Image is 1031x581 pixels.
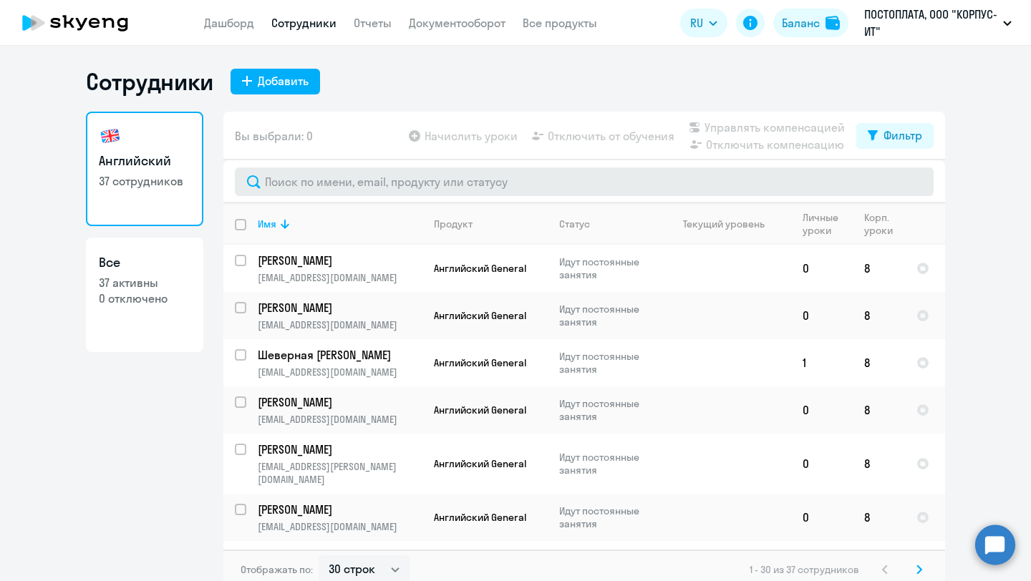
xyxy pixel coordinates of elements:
[258,413,422,426] p: [EMAIL_ADDRESS][DOMAIN_NAME]
[434,218,473,230] div: Продукт
[853,339,905,386] td: 8
[853,386,905,434] td: 8
[434,404,526,416] span: Английский General
[258,347,420,363] p: Шеверная [PERSON_NAME]
[258,300,420,316] p: [PERSON_NAME]
[434,356,526,369] span: Английский General
[86,112,203,226] a: Английский37 сотрудников
[559,218,590,230] div: Статус
[258,218,422,230] div: Имя
[258,549,420,565] p: [PERSON_NAME]
[559,397,657,423] p: Идут постоянные занятия
[782,14,820,31] div: Баланс
[791,292,853,339] td: 0
[99,290,190,306] p: 0 отключено
[258,318,422,331] p: [EMAIL_ADDRESS][DOMAIN_NAME]
[791,339,853,386] td: 1
[258,520,422,533] p: [EMAIL_ADDRESS][DOMAIN_NAME]
[231,69,320,94] button: Добавить
[791,245,853,292] td: 0
[826,16,840,30] img: balance
[680,9,727,37] button: RU
[434,262,526,275] span: Английский General
[409,16,505,30] a: Документооборот
[99,253,190,272] h3: Все
[864,211,904,237] div: Корп. уроки
[258,347,422,363] a: Шеверная [PERSON_NAME]
[258,72,309,89] div: Добавить
[258,366,422,379] p: [EMAIL_ADDRESS][DOMAIN_NAME]
[791,386,853,434] td: 0
[683,218,765,230] div: Текущий уровень
[750,563,859,576] span: 1 - 30 из 37 сотрудников
[354,16,392,30] a: Отчеты
[86,238,203,352] a: Все37 активны0 отключено
[258,549,422,565] a: [PERSON_NAME]
[803,211,852,237] div: Личные уроки
[559,350,657,376] p: Идут постоянные занятия
[258,394,422,410] a: [PERSON_NAME]
[241,563,313,576] span: Отображать по:
[559,303,657,328] p: Идут постоянные занятия
[434,457,526,470] span: Английский General
[204,16,254,30] a: Дашборд
[258,460,422,486] p: [EMAIL_ADDRESS][PERSON_NAME][DOMAIN_NAME]
[884,127,922,144] div: Фильтр
[99,152,190,170] h3: Английский
[258,502,420,517] p: [PERSON_NAME]
[99,125,122,147] img: english
[86,67,213,96] h1: Сотрудники
[434,218,547,230] div: Продукт
[864,211,895,237] div: Корп. уроки
[434,309,526,322] span: Английский General
[853,494,905,541] td: 8
[559,504,657,530] p: Идут постоянные занятия
[791,494,853,541] td: 0
[258,253,422,268] a: [PERSON_NAME]
[258,271,422,284] p: [EMAIL_ADDRESS][DOMAIN_NAME]
[559,218,657,230] div: Статус
[99,173,190,189] p: 37 сотрудников
[258,253,420,268] p: [PERSON_NAME]
[258,441,422,457] a: [PERSON_NAME]
[258,394,420,410] p: [PERSON_NAME]
[99,275,190,290] p: 37 активны
[559,255,657,281] p: Идут постоянные занятия
[773,9,848,37] button: Балансbalance
[235,167,934,196] input: Поиск по имени, email, продукту или статусу
[235,127,313,145] span: Вы выбрали: 0
[853,434,905,494] td: 8
[791,434,853,494] td: 0
[434,511,526,524] span: Английский General
[669,218,790,230] div: Текущий уровень
[258,441,420,457] p: [PERSON_NAME]
[856,123,934,149] button: Фильтр
[258,218,276,230] div: Имя
[258,300,422,316] a: [PERSON_NAME]
[803,211,843,237] div: Личные уроки
[853,245,905,292] td: 8
[690,14,703,31] span: RU
[559,451,657,477] p: Идут постоянные занятия
[864,6,997,40] p: ПОСТОПЛАТА, ООО "КОРПУС-ИТ"
[271,16,337,30] a: Сотрудники
[857,6,1019,40] button: ПОСТОПЛАТА, ООО "КОРПУС-ИТ"
[258,502,422,517] a: [PERSON_NAME]
[853,292,905,339] td: 8
[523,16,597,30] a: Все продукты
